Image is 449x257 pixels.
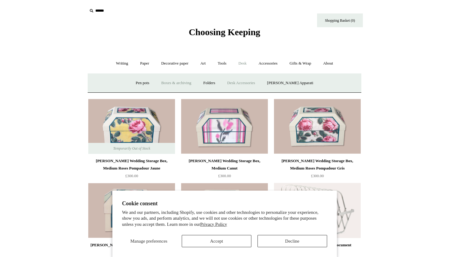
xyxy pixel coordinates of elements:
img: Antoinette Poisson Wedding Storage Box, Small Canton Vert [88,183,175,238]
img: Antoinette Poisson Wedding Storage Box, Medium Roses Pompadour Jaune [88,99,175,154]
a: Shopping Basket (0) [317,13,363,27]
a: Desk [233,55,252,72]
a: [PERSON_NAME] Apparati [261,75,319,91]
a: Boxes & archiving [156,75,197,91]
a: [PERSON_NAME] Wedding Storage Box, Medium Roses Pompadour Gris £300.00 [274,157,361,182]
div: [PERSON_NAME] Wedding Storage Box, Medium Roses Pompadour Gris [276,157,359,172]
a: Desk Accessories [222,75,261,91]
a: Antoinette Poisson Wedding Storage Box, Small Canton Bleu Antoinette Poisson Wedding Storage Box,... [181,183,268,238]
span: Choosing Keeping [189,27,260,37]
span: £300.00 [125,173,138,178]
p: We and our partners, including Shopify, use cookies and other technologies to personalize your ex... [122,210,327,228]
a: Pen pots [130,75,155,91]
a: Decorative paper [156,55,194,72]
a: Choosing Keeping [189,32,260,36]
div: [PERSON_NAME] Wedding Storage Box, Medium Roses Pompadour Jaune [90,157,173,172]
a: Accessories [253,55,283,72]
a: Antoinette Poisson Wedding Storage Box, Small Canton Vert Antoinette Poisson Wedding Storage Box,... [88,183,175,238]
img: The "Flexi-i-file" Aluminium Document Collator, since 1941 [274,183,361,238]
button: Decline [257,235,327,247]
a: Writing [111,55,134,72]
a: Antoinette Poisson Wedding Storage Box, Medium Canut Antoinette Poisson Wedding Storage Box, Medi... [181,99,268,154]
span: £300.00 [218,173,231,178]
img: Antoinette Poisson Wedding Storage Box, Small Canton Bleu [181,183,268,238]
img: Antoinette Poisson Wedding Storage Box, Medium Roses Pompadour Gris [274,99,361,154]
a: Antoinette Poisson Wedding Storage Box, Medium Roses Pompadour Gris Antoinette Poisson Wedding St... [274,99,361,154]
a: Antoinette Poisson Wedding Storage Box, Medium Roses Pompadour Jaune Antoinette Poisson Wedding S... [88,99,175,154]
button: Manage preferences [122,235,176,247]
button: Accept [182,235,251,247]
a: [PERSON_NAME] Wedding Storage Box, Medium Canut £300.00 [181,157,268,182]
a: Art [195,55,211,72]
a: Privacy Policy [200,222,227,227]
a: Gifts & Wrap [284,55,317,72]
a: About [318,55,339,72]
span: £300.00 [311,173,324,178]
a: Folders [198,75,221,91]
span: Manage preferences [130,239,167,244]
a: The "Flexi-i-file" Aluminium Document Collator, since 1941 The "Flexi-i-file" Aluminium Document ... [274,183,361,238]
a: Tools [212,55,232,72]
div: [PERSON_NAME] Wedding Storage Box, Small Canton Vert [90,241,173,256]
h2: Cookie consent [122,200,327,207]
a: [PERSON_NAME] Wedding Storage Box, Medium Roses Pompadour Jaune £300.00 [88,157,175,182]
div: [PERSON_NAME] Wedding Storage Box, Medium Canut [183,157,266,172]
span: Temporarily Out of Stock [107,143,156,154]
a: Paper [135,55,155,72]
img: Antoinette Poisson Wedding Storage Box, Medium Canut [181,99,268,154]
